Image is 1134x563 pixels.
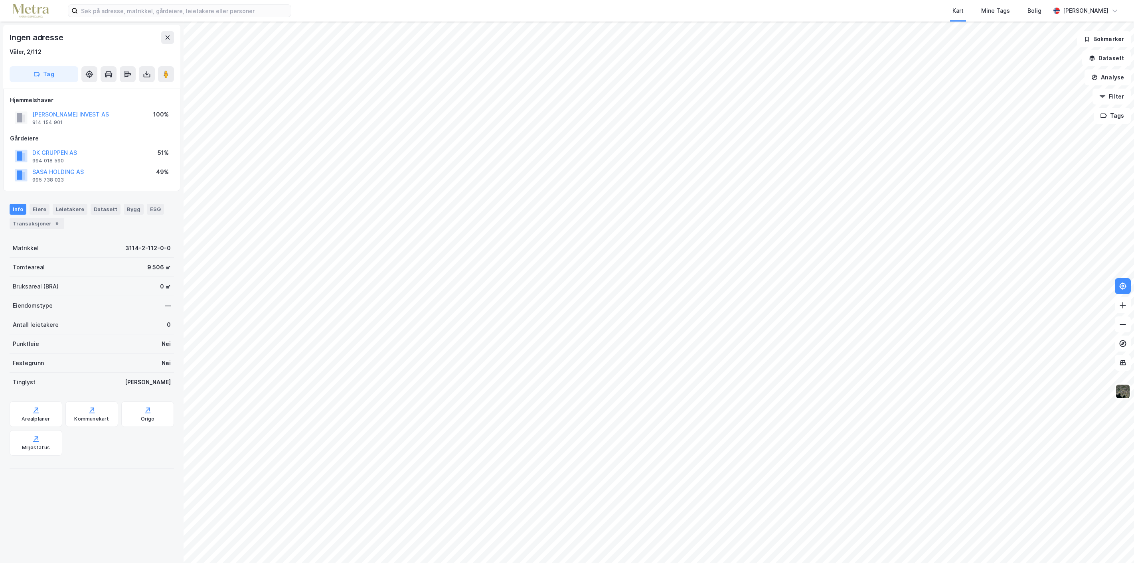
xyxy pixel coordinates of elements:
[32,177,64,183] div: 995 738 023
[165,301,171,310] div: —
[1093,89,1131,105] button: Filter
[74,416,109,422] div: Kommunekart
[125,377,171,387] div: [PERSON_NAME]
[1077,31,1131,47] button: Bokmerker
[13,377,36,387] div: Tinglyst
[78,5,291,17] input: Søk på adresse, matrikkel, gårdeiere, leietakere eller personer
[147,263,171,272] div: 9 506 ㎡
[13,263,45,272] div: Tomteareal
[1094,525,1134,563] iframe: Chat Widget
[162,339,171,349] div: Nei
[153,110,169,119] div: 100%
[10,66,78,82] button: Tag
[1082,50,1131,66] button: Datasett
[53,204,87,214] div: Leietakere
[1063,6,1108,16] div: [PERSON_NAME]
[1094,108,1131,124] button: Tags
[981,6,1010,16] div: Mine Tags
[158,148,169,158] div: 51%
[10,47,41,57] div: Våler, 2/112
[147,204,164,214] div: ESG
[10,218,64,229] div: Transaksjoner
[156,167,169,177] div: 49%
[1027,6,1041,16] div: Bolig
[53,219,61,227] div: 9
[13,358,44,368] div: Festegrunn
[952,6,964,16] div: Kart
[10,204,26,214] div: Info
[1085,69,1131,85] button: Analyse
[167,320,171,330] div: 0
[13,243,39,253] div: Matrikkel
[13,282,59,291] div: Bruksareal (BRA)
[160,282,171,291] div: 0 ㎡
[10,31,65,44] div: Ingen adresse
[13,339,39,349] div: Punktleie
[1115,384,1130,399] img: 9k=
[125,243,171,253] div: 3114-2-112-0-0
[91,204,121,214] div: Datasett
[32,119,63,126] div: 914 154 901
[13,320,59,330] div: Antall leietakere
[124,204,144,214] div: Bygg
[13,4,49,18] img: metra-logo.256734c3b2bbffee19d4.png
[22,444,50,451] div: Miljøstatus
[141,416,155,422] div: Origo
[22,416,50,422] div: Arealplaner
[162,358,171,368] div: Nei
[32,158,64,164] div: 994 018 590
[30,204,49,214] div: Eiere
[10,95,174,105] div: Hjemmelshaver
[1094,525,1134,563] div: Kontrollprogram for chat
[10,134,174,143] div: Gårdeiere
[13,301,53,310] div: Eiendomstype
